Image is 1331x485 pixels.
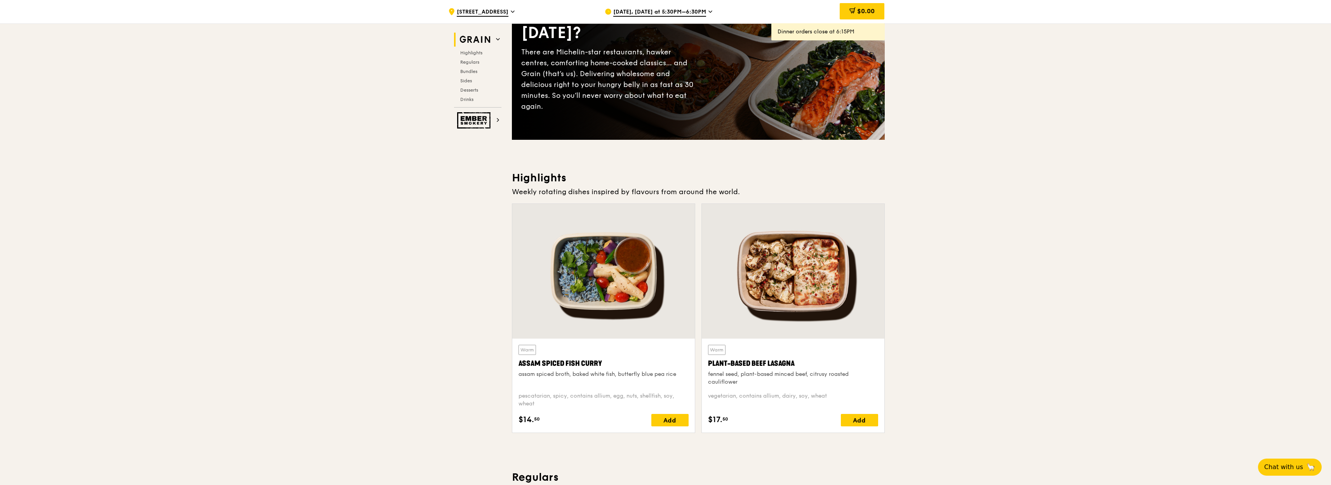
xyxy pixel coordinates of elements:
span: $0.00 [857,7,875,15]
span: Desserts [460,87,478,93]
div: Plant-Based Beef Lasagna [708,358,878,369]
div: pescatarian, spicy, contains allium, egg, nuts, shellfish, soy, wheat [518,392,689,408]
span: Bundles [460,69,477,74]
div: fennel seed, plant-based minced beef, citrusy roasted cauliflower [708,370,878,386]
div: Weekly rotating dishes inspired by flavours from around the world. [512,186,885,197]
div: Assam Spiced Fish Curry [518,358,689,369]
h3: Highlights [512,171,885,185]
span: [STREET_ADDRESS] [457,8,508,17]
div: Add [651,414,689,426]
span: Chat with us [1264,462,1303,472]
span: 50 [534,416,540,422]
div: Add [841,414,878,426]
span: Highlights [460,50,482,56]
span: Sides [460,78,472,83]
span: $14. [518,414,534,426]
div: assam spiced broth, baked white fish, butterfly blue pea rice [518,370,689,378]
div: Warm [518,345,536,355]
span: $17. [708,414,722,426]
img: Ember Smokery web logo [457,112,493,129]
span: 🦙 [1306,462,1315,472]
div: There are Michelin-star restaurants, hawker centres, comforting home-cooked classics… and Grain (... [521,47,698,112]
span: Drinks [460,97,473,102]
img: Grain web logo [457,33,493,47]
div: vegetarian, contains allium, dairy, soy, wheat [708,392,878,408]
h3: Regulars [512,470,885,484]
span: Regulars [460,59,479,65]
span: 50 [722,416,728,422]
div: Dinner orders close at 6:15PM [778,28,879,36]
div: Warm [708,345,726,355]
button: Chat with us🦙 [1258,459,1322,476]
span: [DATE], [DATE] at 5:30PM–6:30PM [613,8,706,17]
